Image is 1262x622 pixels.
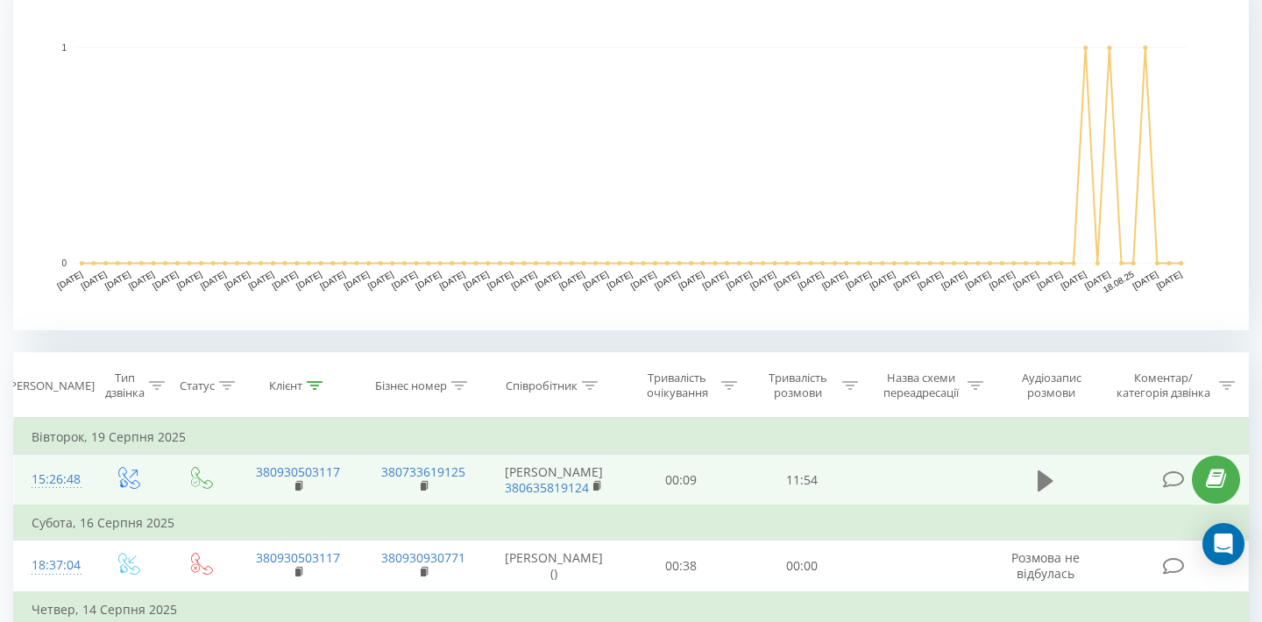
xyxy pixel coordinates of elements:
text: [DATE] [343,269,372,291]
text: [DATE] [677,269,705,291]
td: 00:09 [621,455,742,506]
text: [DATE] [581,269,610,291]
text: [DATE] [1131,269,1159,291]
text: [DATE] [916,269,945,291]
text: [DATE] [701,269,730,291]
text: [DATE] [557,269,586,291]
text: [DATE] [414,269,443,291]
text: [DATE] [486,269,514,291]
div: Тип дзвінка [105,371,145,400]
div: Клієнт [269,378,302,393]
text: [DATE] [318,269,347,291]
text: [DATE] [127,269,156,291]
text: [DATE] [988,269,1017,291]
text: 0 [61,258,67,268]
text: [DATE] [1155,269,1184,291]
text: [DATE] [964,269,993,291]
text: [DATE] [199,269,228,291]
text: [DATE] [939,269,968,291]
text: [DATE] [80,269,109,291]
div: Open Intercom Messenger [1202,523,1244,565]
a: 380930503117 [256,549,340,566]
text: [DATE] [1083,269,1112,291]
td: [PERSON_NAME] () [486,541,621,592]
text: [DATE] [844,269,873,291]
text: [DATE] [103,269,132,291]
div: [PERSON_NAME] [6,378,95,393]
div: Аудіозапис розмови [1003,371,1099,400]
text: [DATE] [748,269,777,291]
text: [DATE] [797,269,826,291]
div: Бізнес номер [375,378,447,393]
td: Вівторок, 19 Серпня 2025 [14,420,1249,455]
div: Назва схеми переадресації [878,371,963,400]
div: Співробітник [506,378,578,393]
a: 380635819124 [505,479,589,496]
td: Субота, 16 Серпня 2025 [14,505,1249,541]
text: [DATE] [772,269,801,291]
a: 380930503117 [256,463,340,480]
text: [DATE] [294,269,323,291]
text: [DATE] [868,269,897,291]
text: [DATE] [820,269,849,291]
span: Розмова не відбулась [1011,549,1080,582]
text: 18.08.25 [1102,269,1137,294]
text: [DATE] [509,269,538,291]
text: [DATE] [271,269,300,291]
td: [PERSON_NAME] [486,455,621,506]
div: 15:26:48 [32,463,74,497]
text: [DATE] [366,269,395,291]
text: [DATE] [223,269,252,291]
text: [DATE] [462,269,491,291]
td: 00:38 [621,541,742,592]
div: Статус [180,378,215,393]
text: [DATE] [892,269,921,291]
text: [DATE] [175,269,204,291]
td: 00:00 [741,541,862,592]
text: [DATE] [629,269,658,291]
td: 11:54 [741,455,862,506]
text: [DATE] [151,269,180,291]
text: [DATE] [390,269,419,291]
text: [DATE] [1011,269,1040,291]
text: [DATE] [534,269,563,291]
text: 1 [61,43,67,53]
text: [DATE] [55,269,84,291]
text: [DATE] [246,269,275,291]
div: 18:37:04 [32,548,74,583]
text: [DATE] [438,269,467,291]
text: [DATE] [605,269,634,291]
a: 380733619125 [381,463,465,480]
text: [DATE] [725,269,754,291]
div: Тривалість очікування [637,371,718,400]
a: 380930930771 [381,549,465,566]
text: [DATE] [653,269,682,291]
div: Тривалість розмови [757,371,838,400]
text: [DATE] [1035,269,1064,291]
div: Коментар/категорія дзвінка [1112,371,1215,400]
text: [DATE] [1060,269,1088,291]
